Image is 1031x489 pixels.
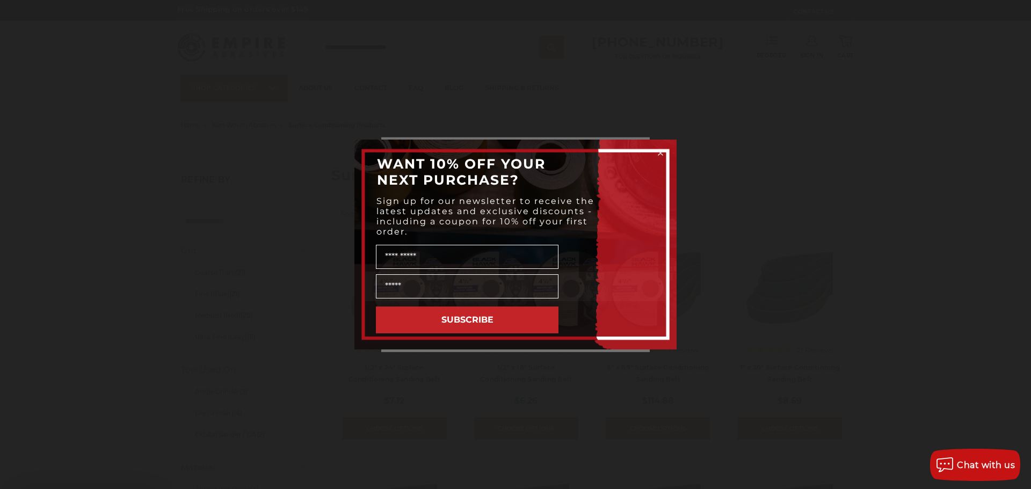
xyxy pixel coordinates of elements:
span: Sign up for our newsletter to receive the latest updates and exclusive discounts - including a co... [376,196,594,237]
span: WANT 10% OFF YOUR NEXT PURCHASE? [377,156,546,188]
button: Close dialog [655,148,666,158]
input: Email [376,274,558,298]
button: SUBSCRIBE [376,306,558,333]
span: Chat with us [957,460,1015,470]
button: Chat with us [930,449,1020,481]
